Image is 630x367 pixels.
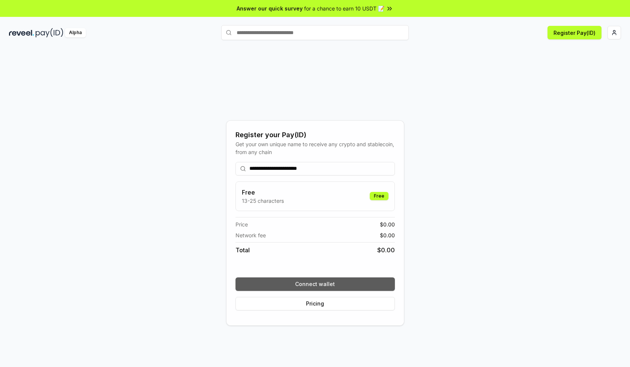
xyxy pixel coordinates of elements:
div: Get your own unique name to receive any crypto and stablecoin, from any chain [235,140,395,156]
span: $ 0.00 [380,220,395,228]
span: Network fee [235,231,266,239]
p: 13-25 characters [242,197,284,205]
span: $ 0.00 [377,246,395,255]
span: for a chance to earn 10 USDT 📝 [304,4,384,12]
img: reveel_dark [9,28,34,37]
div: Free [370,192,388,200]
span: Total [235,246,250,255]
span: Price [235,220,248,228]
span: Answer our quick survey [237,4,303,12]
button: Connect wallet [235,277,395,291]
div: Alpha [65,28,86,37]
h3: Free [242,188,284,197]
img: pay_id [36,28,63,37]
div: Register your Pay(ID) [235,130,395,140]
button: Register Pay(ID) [547,26,601,39]
span: $ 0.00 [380,231,395,239]
button: Pricing [235,297,395,310]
